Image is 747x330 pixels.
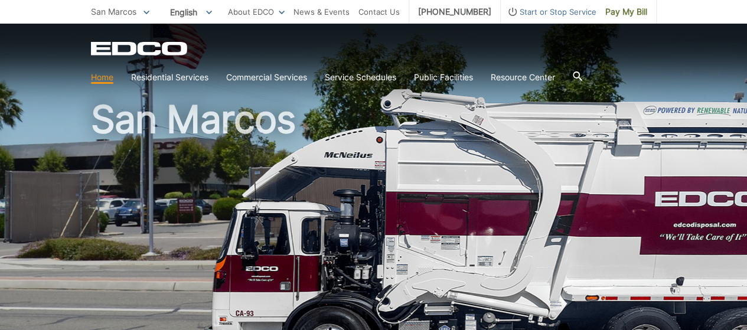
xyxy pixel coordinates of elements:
[226,71,307,84] a: Commercial Services
[91,71,113,84] a: Home
[91,6,136,17] span: San Marcos
[293,5,350,18] a: News & Events
[228,5,285,18] a: About EDCO
[491,71,555,84] a: Resource Center
[325,71,396,84] a: Service Schedules
[91,41,189,55] a: EDCD logo. Return to the homepage.
[131,71,208,84] a: Residential Services
[358,5,400,18] a: Contact Us
[161,2,221,22] span: English
[414,71,473,84] a: Public Facilities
